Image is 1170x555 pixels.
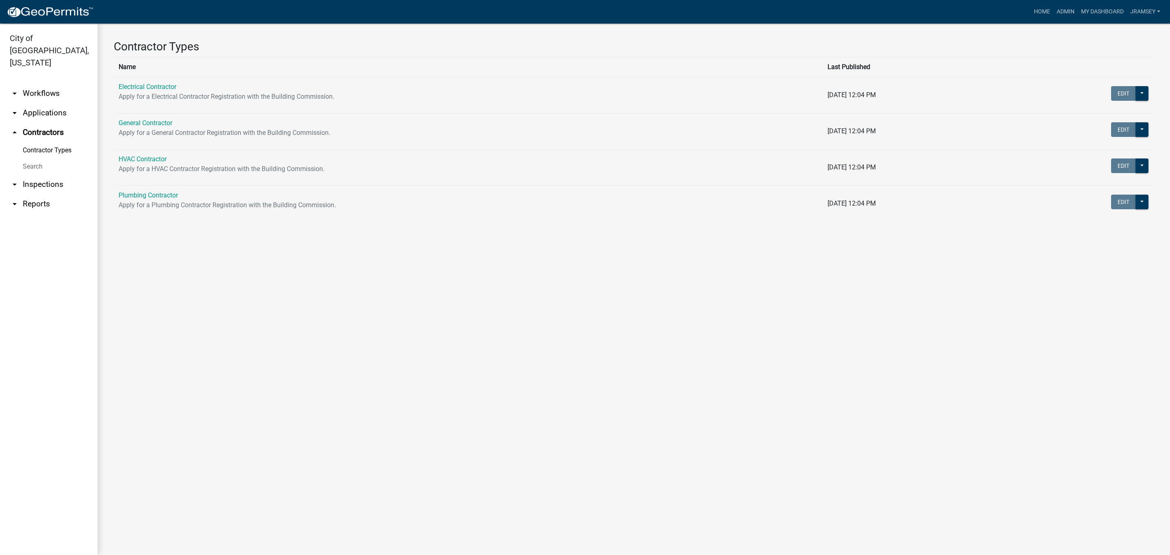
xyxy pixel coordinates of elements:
[119,155,167,163] a: HVAC Contractor
[119,92,818,102] p: Apply for a Electrical Contractor Registration with the Building Commission.
[119,83,176,91] a: Electrical Contractor
[1053,4,1078,20] a: Admin
[119,200,818,210] p: Apply for a Plumbing Contractor Registration with the Building Commission.
[114,57,823,77] th: Name
[828,127,876,135] span: [DATE] 12:04 PM
[1127,4,1163,20] a: jramsey
[828,199,876,207] span: [DATE] 12:04 PM
[828,91,876,99] span: [DATE] 12:04 PM
[1031,4,1053,20] a: Home
[828,163,876,171] span: [DATE] 12:04 PM
[1111,122,1136,137] button: Edit
[1111,158,1136,173] button: Edit
[10,128,19,137] i: arrow_drop_up
[10,89,19,98] i: arrow_drop_down
[119,119,172,127] a: General Contractor
[119,164,818,174] p: Apply for a HVAC Contractor Registration with the Building Commission.
[119,191,178,199] a: Plumbing Contractor
[1111,195,1136,209] button: Edit
[10,108,19,118] i: arrow_drop_down
[1078,4,1127,20] a: My Dashboard
[10,199,19,209] i: arrow_drop_down
[119,128,818,138] p: Apply for a General Contractor Registration with the Building Commission.
[823,57,1004,77] th: Last Published
[114,40,1154,54] h3: Contractor Types
[1111,86,1136,101] button: Edit
[10,180,19,189] i: arrow_drop_down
